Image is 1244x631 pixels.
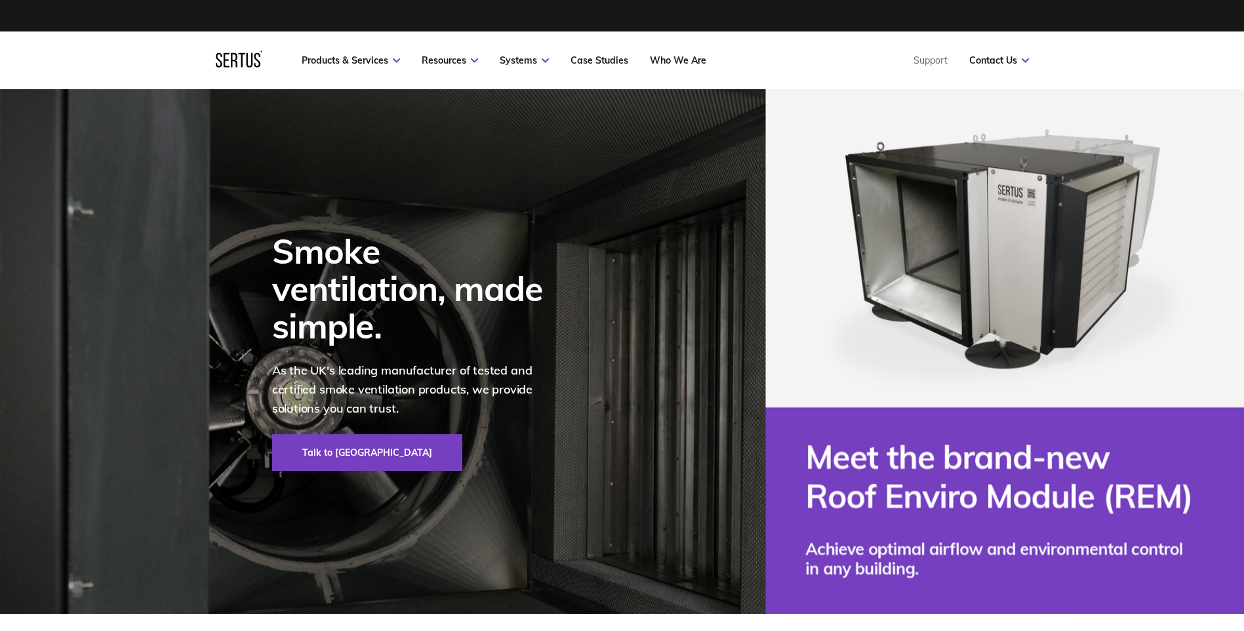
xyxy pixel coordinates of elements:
a: Support [913,54,948,66]
a: Talk to [GEOGRAPHIC_DATA] [272,434,462,471]
p: As the UK's leading manufacturer of tested and certified smoke ventilation products, we provide s... [272,361,561,418]
div: Smoke ventilation, made simple. [272,232,561,345]
a: Who We Are [650,54,706,66]
a: Products & Services [302,54,400,66]
a: Case Studies [571,54,628,66]
a: Contact Us [969,54,1029,66]
a: Systems [500,54,549,66]
a: Resources [422,54,478,66]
